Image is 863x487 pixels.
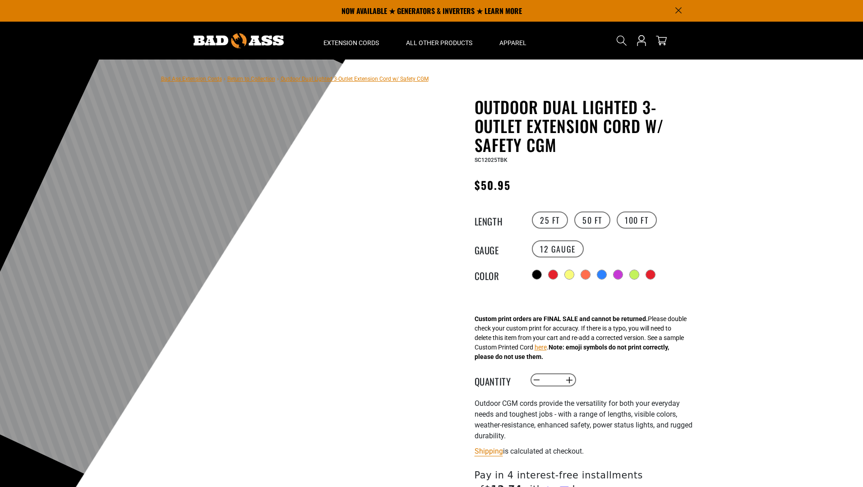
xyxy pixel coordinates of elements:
[277,76,279,82] span: ›
[499,39,526,47] span: Apparel
[532,240,584,257] label: 12 Gauge
[224,76,226,82] span: ›
[475,315,648,322] strong: Custom print orders are FINAL SALE and cannot be returned.
[475,374,520,386] label: Quantity
[323,39,379,47] span: Extension Cords
[475,399,692,440] span: Outdoor CGM cords provide the versatility for both your everyday needs and toughest jobs - with a...
[614,33,629,48] summary: Search
[475,177,511,193] span: $50.95
[392,22,486,60] summary: All Other Products
[475,344,669,360] strong: Note: emoji symbols do not print correctly, please do not use them.
[574,211,610,229] label: 50 FT
[486,22,540,60] summary: Apparel
[475,447,503,455] a: Shipping
[475,269,520,280] legend: Color
[281,76,429,82] span: Outdoor Dual Lighted 3-Outlet Extension Cord w/ Safety CGM
[475,97,696,154] h1: Outdoor Dual Lighted 3-Outlet Extension Cord w/ Safety CGM
[475,314,687,362] div: Please double check your custom print for accuracy. If there is a typo, you will need to delete t...
[475,157,508,163] span: SC12025TBK
[617,211,657,229] label: 100 FT
[310,22,392,60] summary: Extension Cords
[475,243,520,255] legend: Gauge
[535,343,547,352] button: here
[194,33,284,48] img: Bad Ass Extension Cords
[406,39,472,47] span: All Other Products
[161,73,429,84] nav: breadcrumbs
[227,76,275,82] a: Return to Collection
[532,211,568,229] label: 25 FT
[475,445,696,457] div: is calculated at checkout.
[161,76,222,82] a: Bad Ass Extension Cords
[475,214,520,226] legend: Length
